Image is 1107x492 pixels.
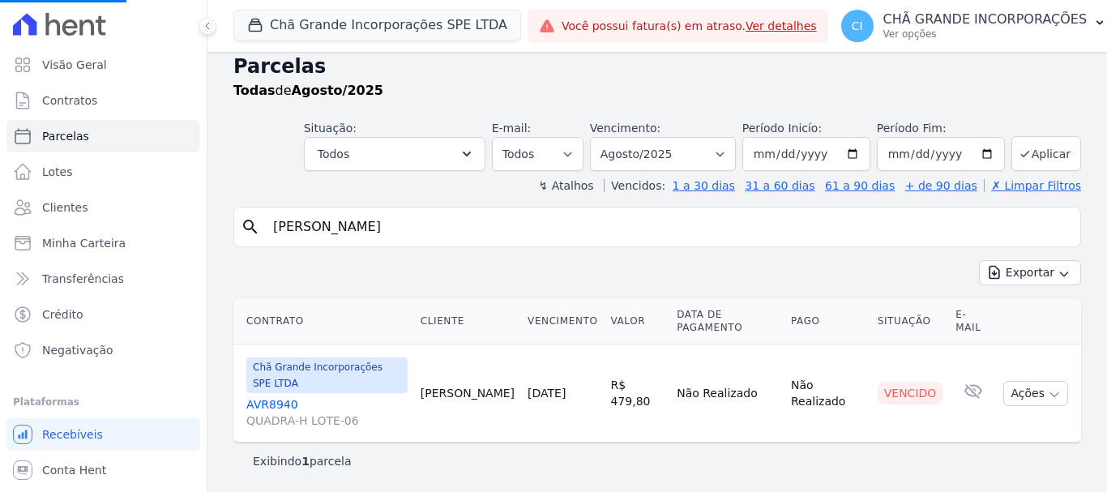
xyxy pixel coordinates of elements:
[42,342,113,358] span: Negativação
[673,179,735,192] a: 1 a 30 dias
[233,83,276,98] strong: Todas
[253,453,352,469] p: Exibindo parcela
[42,92,97,109] span: Contratos
[42,426,103,443] span: Recebíveis
[414,344,521,443] td: [PERSON_NAME]
[528,387,566,400] a: [DATE]
[233,52,1081,81] h2: Parcelas
[241,217,260,237] i: search
[233,81,383,101] p: de
[6,156,200,188] a: Lotes
[562,18,817,35] span: Você possui fatura(s) em atraso.
[590,122,660,135] label: Vencimento:
[604,179,665,192] label: Vencidos:
[852,20,863,32] span: CI
[6,191,200,224] a: Clientes
[6,227,200,259] a: Minha Carteira
[746,19,817,32] a: Ver detalhes
[42,57,107,73] span: Visão Geral
[6,298,200,331] a: Crédito
[13,392,194,412] div: Plataformas
[42,164,73,180] span: Lotes
[6,263,200,295] a: Transferências
[877,120,1005,137] label: Período Fim:
[304,122,357,135] label: Situação:
[670,298,784,344] th: Data de Pagamento
[233,298,414,344] th: Contrato
[784,344,871,443] td: Não Realizado
[1003,381,1068,406] button: Ações
[883,28,1088,41] p: Ver opções
[825,179,895,192] a: 61 a 90 dias
[42,199,88,216] span: Clientes
[742,122,822,135] label: Período Inicío:
[246,357,408,393] span: Chã Grande Incorporações SPE LTDA
[670,344,784,443] td: Não Realizado
[979,260,1081,285] button: Exportar
[42,462,106,478] span: Conta Hent
[949,298,997,344] th: E-mail
[42,271,124,287] span: Transferências
[745,179,814,192] a: 31 a 60 dias
[292,83,383,98] strong: Agosto/2025
[984,179,1081,192] a: ✗ Limpar Filtros
[784,298,871,344] th: Pago
[521,298,604,344] th: Vencimento
[492,122,532,135] label: E-mail:
[42,235,126,251] span: Minha Carteira
[301,455,310,468] b: 1
[871,298,950,344] th: Situação
[6,454,200,486] a: Conta Hent
[905,179,977,192] a: + de 90 dias
[318,144,349,164] span: Todos
[233,10,521,41] button: Chã Grande Incorporações SPE LTDA
[6,49,200,81] a: Visão Geral
[414,298,521,344] th: Cliente
[6,84,200,117] a: Contratos
[1011,136,1081,171] button: Aplicar
[42,306,83,323] span: Crédito
[878,382,943,404] div: Vencido
[42,128,89,144] span: Parcelas
[604,298,670,344] th: Valor
[6,418,200,451] a: Recebíveis
[263,211,1074,243] input: Buscar por nome do lote ou do cliente
[604,344,670,443] td: R$ 479,80
[246,396,408,429] a: AVR8940QUADRA-H LOTE-06
[538,179,593,192] label: ↯ Atalhos
[304,137,485,171] button: Todos
[6,334,200,366] a: Negativação
[6,120,200,152] a: Parcelas
[883,11,1088,28] p: CHÃ GRANDE INCORPORAÇÕES
[246,413,408,429] span: QUADRA-H LOTE-06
